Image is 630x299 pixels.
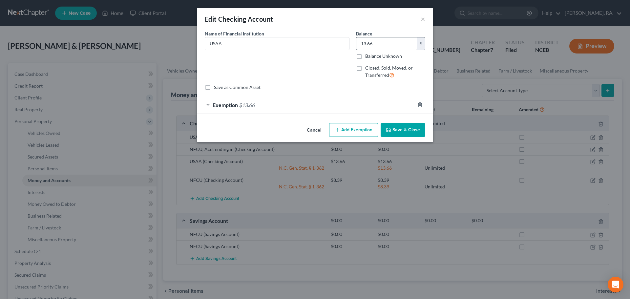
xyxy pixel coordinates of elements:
[608,277,623,292] div: Open Intercom Messenger
[381,123,425,137] button: Save & Close
[205,37,349,50] input: Enter name...
[417,37,425,50] div: $
[214,84,261,91] label: Save as Common Asset
[421,15,425,23] button: ×
[356,30,372,37] label: Balance
[356,37,417,50] input: 0.00
[205,14,273,24] div: Edit Checking Account
[239,102,255,108] span: $13.66
[329,123,378,137] button: Add Exemption
[365,53,402,59] label: Balance Unknown
[205,31,264,36] span: Name of Financial Institution
[365,65,413,78] span: Closed, Sold, Moved, or Transferred
[213,102,238,108] span: Exemption
[302,124,326,137] button: Cancel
